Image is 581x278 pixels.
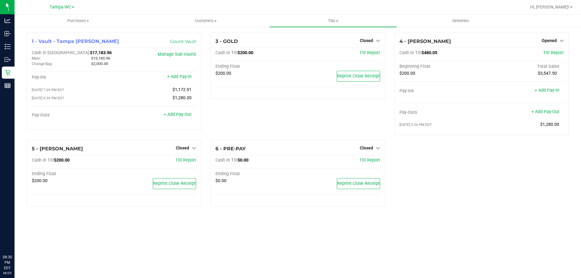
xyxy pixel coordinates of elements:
[215,178,226,183] span: $0.00
[32,38,119,44] span: 1 - Vault - Tampa [PERSON_NAME]
[153,178,196,189] button: Reprint Close Receipt
[399,110,482,115] div: Pay-Outs
[176,158,196,163] a: Till Report
[3,271,12,275] p: 08/25
[32,178,48,183] span: $200.00
[5,18,11,24] inline-svg: Analytics
[90,50,112,55] span: $17,183.96
[360,38,373,43] span: Closed
[153,181,196,186] span: Reprint Close Receipt
[91,56,110,61] span: $15,183.96
[32,96,64,100] span: [DATE] 5:36 PM EDT
[359,158,380,163] a: Till Report
[530,5,570,9] span: Hi, [PERSON_NAME]!
[172,95,192,100] span: $1,280.00
[337,74,380,79] span: Reprint Close Receipt
[337,181,380,186] span: Reprint Close Receipt
[270,18,396,24] span: Tills
[142,15,269,27] a: Customers
[215,171,298,177] div: Ending Float
[531,109,559,114] a: + Add Pay-Out
[543,50,564,55] a: Till Report
[397,15,524,27] a: Deliveries
[399,123,432,127] span: [DATE] 5:36 PM EDT
[215,71,231,76] span: $200.00
[5,31,11,37] inline-svg: Inbound
[172,87,192,92] span: $1,172.91
[359,50,380,55] a: Till Report
[167,74,192,79] a: + Add Pay-In
[5,83,11,89] inline-svg: Reports
[215,38,238,44] span: 3 - GOLD
[238,50,253,55] span: $200.00
[5,44,11,50] inline-svg: Inventory
[215,146,246,152] span: 6 - PRE-PAY
[3,254,12,271] p: 08:30 PM EDT
[337,178,380,189] button: Reprint Close Receipt
[91,61,108,66] span: $2,000.00
[32,56,41,61] span: Main:
[399,71,415,76] span: $200.00
[399,50,422,55] span: Cash In Till
[337,71,380,82] button: Reprint Close Receipt
[542,38,557,43] span: Opened
[54,158,70,163] span: $200.00
[32,62,53,66] span: Change Bag:
[444,18,477,24] span: Deliveries
[32,146,83,152] span: 5 - [PERSON_NAME]
[6,230,24,248] iframe: Resource center
[422,50,437,55] span: $480.05
[215,64,298,69] div: Ending Float
[481,64,564,69] div: Total Sales
[238,158,248,163] span: $0.00
[540,122,559,127] span: $1,280.00
[538,71,557,76] span: $3,547.50
[158,52,196,57] a: Manage Sub-Vaults
[215,158,238,163] span: Cash In Till
[170,39,196,44] a: Count Vault
[399,64,482,69] div: Beginning Float
[32,158,54,163] span: Cash In Till
[15,18,142,24] span: Purchases
[164,112,192,117] a: + Add Pay-Out
[269,15,397,27] a: Tills
[176,146,189,150] span: Closed
[215,50,238,55] span: Cash In Till
[32,50,90,55] span: Cash In [GEOGRAPHIC_DATA]:
[32,113,114,118] div: Pay-Outs
[32,88,64,92] span: [DATE] 7:05 PM EDT
[50,5,71,10] span: Tampa WC
[360,146,373,150] span: Closed
[399,88,482,94] div: Pay-Ins
[399,38,451,44] span: 4 - [PERSON_NAME]
[535,88,559,93] a: + Add Pay-In
[5,70,11,76] inline-svg: Retail
[15,15,142,27] a: Purchases
[32,171,114,177] div: Ending Float
[142,18,269,24] span: Customers
[5,57,11,63] inline-svg: Outbound
[32,75,114,80] div: Pay-Ins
